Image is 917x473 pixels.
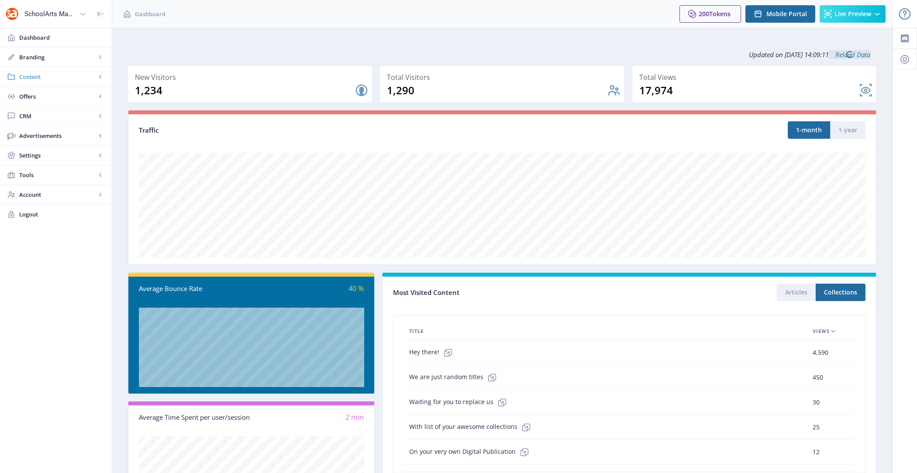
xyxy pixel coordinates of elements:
span: 450 [813,372,823,383]
div: Total Visitors [387,71,621,83]
span: Live Preview [834,10,871,17]
div: Most Visited Content [393,286,629,299]
span: Mobile Portal [766,10,807,17]
div: Total Views [639,71,873,83]
span: Logout [19,210,105,219]
div: 2 min [252,412,364,422]
span: Tools [19,171,96,179]
span: Title [409,326,424,336]
div: 1,290 [387,83,607,97]
button: 1-month [788,121,830,139]
button: Articles [777,284,816,301]
span: Account [19,190,96,199]
span: Tokens [709,10,731,18]
span: Dashboard [19,33,105,42]
div: Average Time Spent per user/session [139,412,252,422]
button: Mobile Portal [745,5,815,23]
span: 12 [813,447,820,457]
button: 200Tokens [679,5,741,23]
div: New Visitors [135,71,369,83]
div: 1,234 [135,83,355,97]
span: Content [19,72,96,81]
div: Traffic [139,125,502,135]
span: Views [813,326,830,336]
span: Offers [19,92,96,101]
div: 17,974 [639,83,859,97]
span: On your very own Digital Publication [409,443,533,461]
button: Live Preview [820,5,886,23]
div: Updated on [DATE] 14:09:11 [128,44,877,65]
span: Branding [19,53,96,62]
span: 30 [813,397,820,408]
a: Reload Data [829,50,870,59]
span: CRM [19,112,96,120]
span: With list of your awesome collections [409,418,535,436]
button: Collections [816,284,865,301]
span: 25 [813,422,820,432]
span: We are just random titles [409,369,501,386]
div: SchoolArts Magazine [24,4,76,24]
span: 4,590 [813,347,828,358]
span: Settings [19,151,96,160]
span: Waiting for you to replace us [409,394,511,411]
div: Average Bounce Rate [139,284,252,294]
span: Advertisements [19,131,96,140]
img: properties.app_icon.png [5,7,19,21]
button: 1-year [830,121,865,139]
span: Dashboard [135,10,165,18]
span: Hey there! [409,344,457,361]
span: 40 % [348,284,364,293]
